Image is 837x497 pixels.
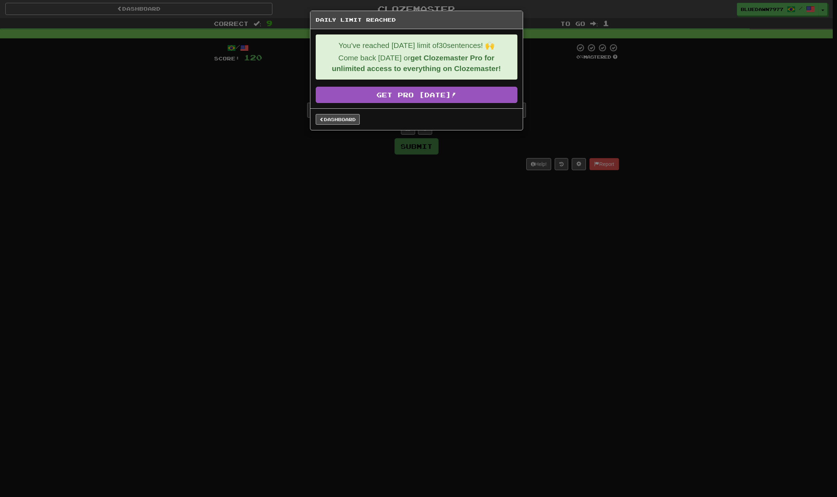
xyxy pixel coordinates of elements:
[316,87,517,103] a: Get Pro [DATE]!
[321,53,512,74] p: Come back [DATE] or
[321,40,512,51] p: You've reached [DATE] limit of 30 sentences! 🙌
[332,54,501,72] strong: get Clozemaster Pro for unlimited access to everything on Clozemaster!
[316,16,517,23] h5: Daily Limit Reached
[316,114,360,125] a: Dashboard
